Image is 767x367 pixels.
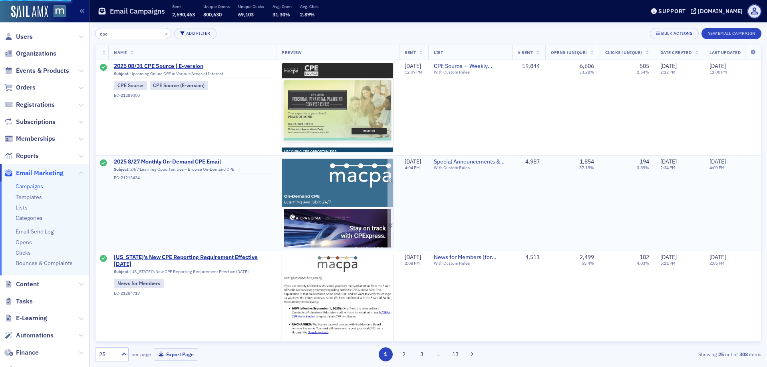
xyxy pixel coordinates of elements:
[738,351,749,358] strong: 308
[4,280,39,289] a: Content
[415,347,429,361] button: 3
[99,350,117,359] div: 25
[434,50,443,55] span: List
[16,314,47,323] span: E-Learning
[16,331,54,340] span: Automations
[272,4,292,9] p: Avg. Open
[605,50,642,55] span: Clicks (Unique)
[16,249,31,256] a: Clicks
[660,165,676,170] time: 2:34 PM
[405,165,420,170] time: 4:04 PM
[16,239,32,246] a: Opens
[405,50,416,55] span: Sent
[518,254,540,261] div: 4,511
[4,331,54,340] a: Automations
[16,83,36,92] span: Orders
[434,165,507,170] div: With Custom Rules
[717,351,725,358] strong: 25
[701,28,761,39] button: New Email Campaign
[4,297,33,306] a: Tasks
[434,158,507,166] a: Special Announcements & Special Event Invitations
[300,4,319,9] p: Avg. Click
[747,4,761,18] span: Profile
[16,134,55,143] span: Memberships
[4,49,56,58] a: Organizations
[660,62,677,70] span: [DATE]
[4,169,64,178] a: Email Marketing
[100,255,107,263] div: Sent
[658,8,686,15] div: Support
[4,100,55,109] a: Registrations
[660,69,676,75] time: 2:22 PM
[48,5,66,19] a: View Homepage
[16,193,42,201] a: Templates
[11,6,48,18] img: SailAMX
[100,64,107,72] div: Sent
[114,279,164,288] div: News for Members
[637,261,649,266] div: 4.03%
[300,11,315,18] span: 2.89%
[16,280,39,289] span: Content
[434,254,507,261] a: News for Members (for members only)
[272,11,290,18] span: 31.30%
[379,347,393,361] button: 1
[640,158,649,166] div: 194
[154,348,198,361] button: Export Page
[16,348,39,357] span: Finance
[114,63,270,70] a: 2025 08/31 CPE Source | E-version
[709,260,725,266] time: 2:05 PM
[16,66,69,75] span: Events & Products
[701,29,761,36] a: New Email Campaign
[518,50,533,55] span: # Sent
[709,62,726,70] span: [DATE]
[580,158,594,166] div: 1,854
[661,31,692,36] div: Bulk Actions
[405,158,421,165] span: [DATE]
[16,228,54,235] a: Email Send Log
[4,134,55,143] a: Memberships
[660,158,677,165] span: [DATE]
[449,347,463,361] button: 13
[405,69,422,75] time: 12:07 PM
[16,183,43,190] a: Campaigns
[163,30,170,37] button: ×
[114,269,270,276] div: [US_STATE]’s New CPE Reporting Requirement Effective [DATE]
[238,4,264,9] p: Unique Clicks
[582,261,594,266] div: 55.4%
[709,165,725,170] time: 4:00 PM
[518,158,540,166] div: 4,987
[640,254,649,261] div: 182
[114,254,270,268] a: [US_STATE]’s New CPE Reporting Requirement Effective [DATE]
[16,49,56,58] span: Organizations
[114,71,270,78] div: Upcoming Online CPE in Various Areas of Interest
[405,253,421,261] span: [DATE]
[709,50,741,55] span: Last Updated
[16,118,56,126] span: Subscriptions
[580,63,594,70] div: 6,606
[110,6,165,16] h1: Email Campaigns
[4,348,39,357] a: Finance
[434,70,507,75] div: With Custom Rules
[660,50,691,55] span: Date Created
[4,314,47,323] a: E-Learning
[691,8,745,14] button: [DOMAIN_NAME]
[114,175,270,180] div: EC-21213434
[172,11,195,18] span: 2,690,463
[114,50,127,55] span: Name
[4,32,33,41] a: Users
[434,63,507,70] a: CPE Source — Weekly Upcoming CPE Course List
[282,50,302,55] span: Preview
[100,160,107,168] div: Sent
[650,28,698,39] button: Bulk Actions
[709,158,726,165] span: [DATE]
[580,254,594,261] div: 2,499
[114,167,270,174] div: 24/7 Learning Opportunities – Browse On-Demand CPE
[114,269,129,274] span: Subject:
[433,351,444,358] span: …
[518,63,540,70] div: 19,844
